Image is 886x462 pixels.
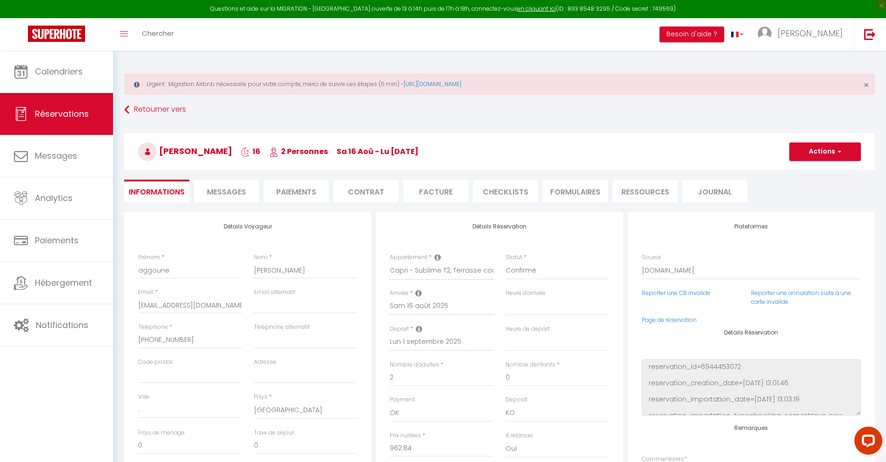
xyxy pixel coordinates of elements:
[138,429,185,437] label: Frais de ménage
[28,26,85,42] img: Super Booking
[390,395,415,404] label: Payment
[36,319,88,331] span: Notifications
[390,253,427,262] label: Appartement
[506,289,546,298] label: Heure d'arrivée
[390,289,408,298] label: Arrivée
[864,28,876,40] img: logout
[543,180,608,202] li: FORMULAIRES
[333,180,399,202] li: Contrat
[35,192,73,204] span: Analytics
[506,325,550,334] label: Heure de départ
[35,234,79,246] span: Paiements
[138,145,232,157] span: [PERSON_NAME]
[864,81,869,89] button: Close
[254,323,310,332] label: Téléphone alternatif
[506,395,527,404] label: Deposit
[241,146,260,157] span: 16
[269,146,328,157] span: 2 Personnes
[642,253,661,262] label: Source
[35,66,83,77] span: Calendriers
[660,27,724,42] button: Besoin d'aide ?
[642,329,861,336] h4: Détails Réservation
[337,146,419,157] span: sa 16 Aoû - lu [DATE]
[682,180,747,202] li: Journal
[264,180,329,202] li: Paiements
[404,80,461,88] a: [URL][DOMAIN_NAME]
[506,361,555,369] label: Nombre d'enfants
[124,180,189,202] li: Informations
[613,180,678,202] li: Ressources
[506,253,522,262] label: Statut
[124,74,875,95] div: Urgent : Migration Airbnb nécessaire pour votre compte, merci de suivre ces étapes (5 min) -
[138,223,357,230] h4: Détails Voyageur
[758,27,772,40] img: ...
[135,18,181,51] a: Chercher
[124,101,875,118] a: Retourner vers
[642,425,861,431] h4: Remarques
[847,423,886,462] iframe: LiveChat chat widget
[390,361,439,369] label: Nombre d'adultes
[751,18,854,51] a: ... [PERSON_NAME]
[473,180,538,202] li: CHECKLISTS
[778,27,843,39] span: [PERSON_NAME]
[254,253,267,262] label: Nom
[642,316,697,324] a: Page de réservation
[142,28,174,38] span: Chercher
[642,289,710,297] a: Reporter une CB invalide
[138,253,160,262] label: Prénom
[403,180,468,202] li: Facture
[254,393,267,402] label: Pays
[864,79,869,91] span: ×
[390,431,421,440] label: Prix nuitées
[390,325,409,334] label: Départ
[390,223,609,230] h4: Détails Réservation
[35,150,77,161] span: Messages
[789,142,861,161] button: Actions
[138,323,168,332] label: Téléphone
[138,393,149,402] label: Ville
[35,277,92,288] span: Hébergement
[207,187,246,197] span: Messages
[254,288,295,297] label: Email alternatif
[254,358,276,367] label: Adresse
[751,289,851,306] a: Reporter une annulation suite à une carte invalide
[506,431,533,440] label: A relancer
[254,429,294,437] label: Taxe de séjour
[138,288,153,297] label: Email
[138,358,173,367] label: Code postal
[517,5,556,13] a: en cliquant ici
[642,223,861,230] h4: Plateformes
[35,108,89,120] span: Réservations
